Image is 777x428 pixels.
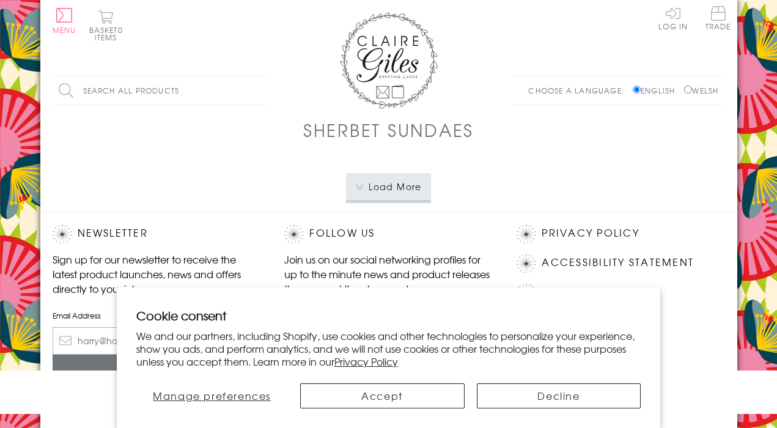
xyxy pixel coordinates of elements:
h1: Sherbet Sundaes [303,117,474,142]
button: Load More [346,173,431,200]
label: Welsh [684,85,719,96]
button: Decline [477,383,641,408]
a: Log In [658,6,688,30]
a: Privacy Policy [334,354,398,369]
button: Accept [300,383,465,408]
input: English [633,86,641,94]
p: Sign up for our newsletter to receive the latest product launches, news and offers directly to yo... [53,252,260,296]
a: Privacy Policy [542,225,639,242]
label: Email Address [53,310,260,321]
h2: Newsletter [53,225,260,243]
a: Trade [705,6,731,32]
span: Manage preferences [153,388,271,403]
span: Trade [705,6,731,30]
a: Blog [542,284,574,300]
input: Welsh [684,86,692,94]
button: Basket0 items [89,10,123,41]
span: 0 items [95,24,123,43]
p: Join us on our social networking profiles for up to the minute news and product releases the mome... [284,252,492,296]
h2: Cookie consent [136,307,641,324]
img: Claire Giles Greetings Cards [340,12,438,109]
button: Manage preferences [136,383,288,408]
h2: Follow Us [284,225,492,243]
p: Choose a language: [528,85,630,96]
input: Search [254,77,267,105]
a: Accessibility Statement [542,254,694,271]
input: harry@hogwarts.edu [53,327,260,355]
input: Subscribe [53,355,260,382]
label: English [633,85,681,96]
input: Search all products [53,77,267,105]
button: Menu [53,8,76,34]
span: Menu [53,24,76,35]
p: We and our partners, including Shopify, use cookies and other technologies to personalize your ex... [136,330,641,367]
